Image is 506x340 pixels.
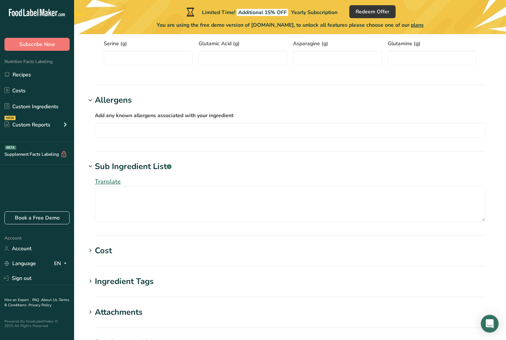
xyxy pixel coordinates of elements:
span: Translate [95,178,121,186]
a: Hire an Expert . [4,297,31,303]
div: Ingredient Tags [95,275,154,288]
button: Redeem Offer [349,5,396,18]
a: About Us . [41,297,59,303]
a: Terms & Conditions . [4,297,69,308]
div: Attachments [95,306,143,318]
span: Add any known allergens associated with your ingredient [95,112,233,119]
div: Limited Time! [185,7,337,16]
a: Language [4,257,36,270]
div: Sub Ingredient List [95,161,172,173]
a: FAQ . [32,297,41,303]
button: Subscribe Now [4,38,70,51]
div: Allergens [95,94,132,106]
div: Cost [95,245,112,257]
span: Serine (g) [104,40,193,47]
span: Yearly Subscription [291,9,337,16]
span: Redeem Offer [356,8,389,16]
span: Glutamine (g) [388,40,477,47]
div: Open Intercom Messenger [481,315,499,333]
span: You are using the free demo version of [DOMAIN_NAME], to unlock all features please choose one of... [157,21,424,29]
div: Custom Reports [4,121,50,129]
span: Additional 15% OFF [237,9,288,16]
a: Book a Free Demo [4,211,70,224]
span: Glutamic Acid (g) [199,40,287,47]
span: Asparagine (g) [293,40,382,47]
a: Privacy Policy [29,303,51,308]
div: EN [54,259,70,268]
div: BETA [5,145,16,150]
div: NEW [4,116,16,120]
span: plans [411,22,424,29]
span: Subscribe Now [19,40,55,48]
div: Powered By FoodLabelMaker © 2025 All Rights Reserved [4,319,70,328]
